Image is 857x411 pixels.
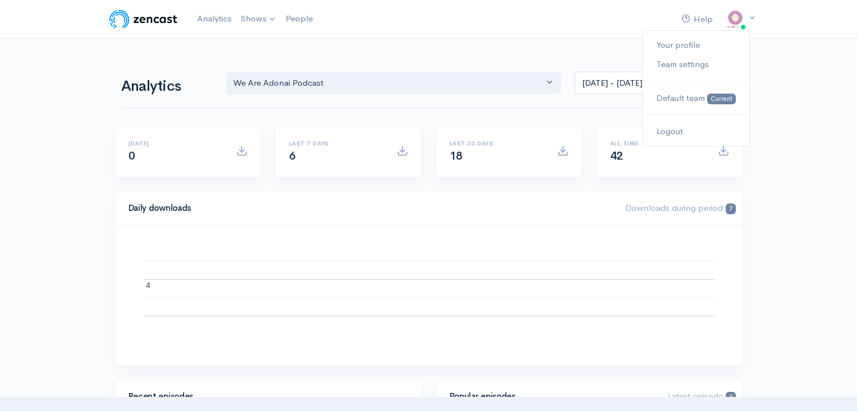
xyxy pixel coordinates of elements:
img: ZenCast Logo [108,8,179,30]
span: 42 [610,149,623,163]
h4: Daily downloads [128,204,612,213]
h4: Recent episodes [128,392,401,401]
h6: [DATE] [128,140,223,147]
span: Downloads during period: [625,202,735,213]
span: Default team [656,92,705,103]
span: 7 [726,204,735,214]
h6: Last 7 days [289,140,383,147]
text: 4 [146,281,150,290]
a: Analytics [193,7,236,31]
input: analytics date range selector [575,72,713,95]
a: Your profile [643,36,749,55]
iframe: gist-messenger-bubble-iframe [819,373,846,400]
span: 0 [726,392,735,403]
span: 18 [450,149,463,163]
span: Latest episode: [668,391,735,401]
svg: A chart. [128,239,729,352]
h4: Popular episodes [450,392,655,401]
a: Shows [236,7,281,32]
a: People [281,7,317,31]
h6: All time [610,140,704,147]
span: 6 [289,149,296,163]
a: Logout [643,122,749,142]
a: Default team Current [643,89,749,108]
span: Current [707,94,735,104]
button: We Are Adonai Podcast [226,72,562,95]
h1: Analytics [121,78,212,95]
span: 0 [128,149,135,163]
div: We Are Adonai Podcast [233,77,544,90]
h6: Last 30 days [450,140,544,147]
img: ... [724,8,747,30]
a: Team settings [643,55,749,74]
a: Help [677,7,717,32]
